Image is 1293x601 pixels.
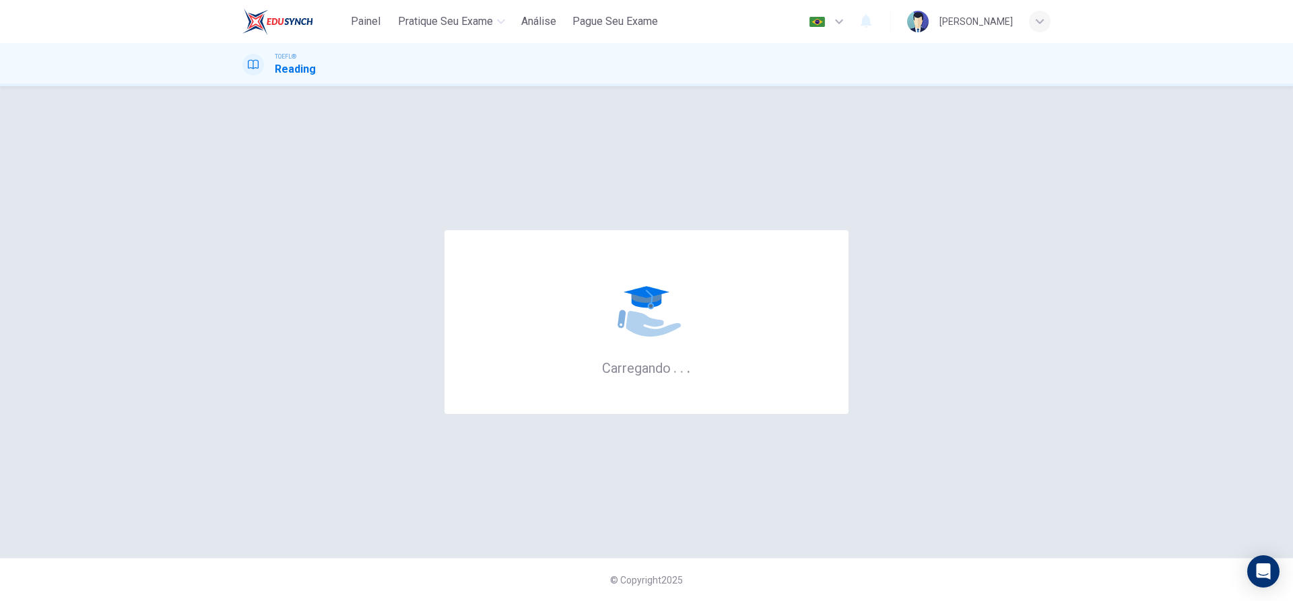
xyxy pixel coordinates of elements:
[567,9,663,34] button: Pague Seu Exame
[809,17,826,27] img: pt
[907,11,929,32] img: Profile picture
[1247,555,1280,588] div: Open Intercom Messenger
[602,359,691,376] h6: Carregando
[242,8,344,35] a: EduSynch logo
[398,13,493,30] span: Pratique seu exame
[516,9,562,34] button: Análise
[242,8,313,35] img: EduSynch logo
[572,13,658,30] span: Pague Seu Exame
[521,13,556,30] span: Análise
[610,575,683,586] span: © Copyright 2025
[351,13,380,30] span: Painel
[939,13,1013,30] div: [PERSON_NAME]
[275,52,296,61] span: TOEFL®
[275,61,316,77] h1: Reading
[679,355,684,378] h6: .
[686,355,691,378] h6: .
[344,9,387,34] button: Painel
[393,9,510,34] button: Pratique seu exame
[673,355,677,378] h6: .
